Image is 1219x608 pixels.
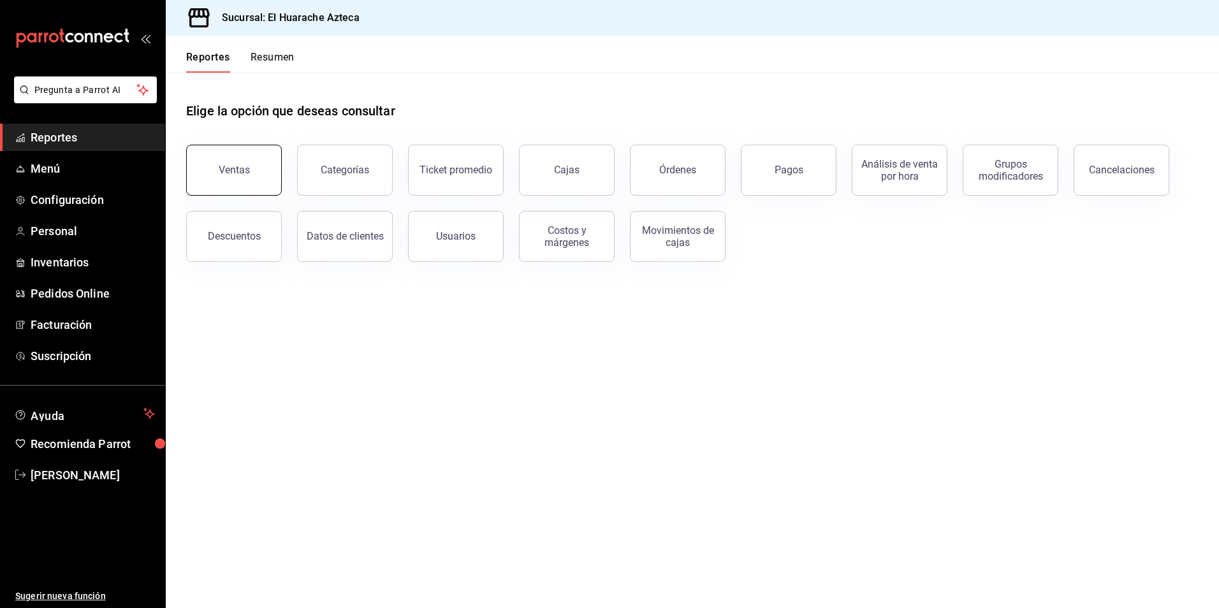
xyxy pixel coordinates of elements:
a: Cajas [519,145,615,196]
button: Análisis de venta por hora [852,145,947,196]
span: Suscripción [31,347,155,365]
div: Categorías [321,164,369,176]
span: Pregunta a Parrot AI [34,83,137,97]
button: Cancelaciones [1074,145,1169,196]
div: Ventas [219,164,250,176]
button: Descuentos [186,211,282,262]
button: Reportes [186,51,230,73]
button: Pregunta a Parrot AI [14,76,157,103]
span: Ayuda [31,406,138,421]
div: Pagos [775,164,803,176]
div: Ticket promedio [420,164,492,176]
h1: Elige la opción que deseas consultar [186,101,395,120]
button: Grupos modificadores [963,145,1058,196]
div: Órdenes [659,164,696,176]
div: Descuentos [208,230,261,242]
span: Personal [31,222,155,240]
div: Datos de clientes [307,230,384,242]
span: Menú [31,160,155,177]
span: Inventarios [31,254,155,271]
button: Ventas [186,145,282,196]
span: Reportes [31,129,155,146]
div: Movimientos de cajas [638,224,717,249]
span: Pedidos Online [31,285,155,302]
span: Recomienda Parrot [31,435,155,452]
button: Usuarios [408,211,504,262]
div: Grupos modificadores [971,158,1050,182]
button: open_drawer_menu [140,33,150,43]
div: Usuarios [436,230,476,242]
a: Pregunta a Parrot AI [9,92,157,106]
button: Categorías [297,145,393,196]
button: Pagos [741,145,836,196]
span: Configuración [31,191,155,208]
div: navigation tabs [186,51,295,73]
button: Datos de clientes [297,211,393,262]
button: Movimientos de cajas [630,211,726,262]
div: Costos y márgenes [527,224,606,249]
div: Cancelaciones [1089,164,1155,176]
button: Órdenes [630,145,726,196]
span: Facturación [31,316,155,333]
button: Resumen [251,51,295,73]
h3: Sucursal: El Huarache Azteca [212,10,360,25]
span: Sugerir nueva función [15,590,155,603]
div: Análisis de venta por hora [860,158,939,182]
span: [PERSON_NAME] [31,467,155,484]
div: Cajas [554,163,580,178]
button: Costos y márgenes [519,211,615,262]
button: Ticket promedio [408,145,504,196]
